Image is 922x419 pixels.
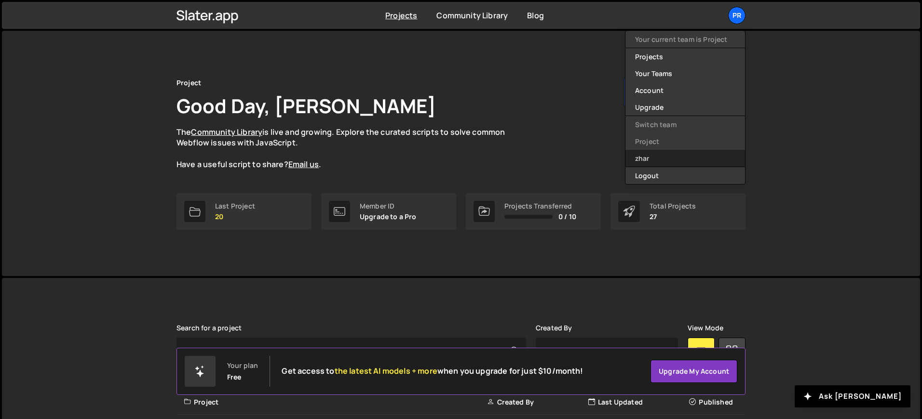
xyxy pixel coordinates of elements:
[191,127,262,137] a: Community Library
[536,324,572,332] label: Created By
[176,77,201,89] div: Project
[625,167,745,184] button: Logout
[215,213,255,221] p: 20
[625,65,745,82] a: Your Teams
[588,397,689,407] div: Last Updated
[288,159,319,170] a: Email us
[487,397,588,407] div: Created By
[227,373,242,381] div: Free
[436,10,508,21] a: Community Library
[504,202,576,210] div: Projects Transferred
[176,338,526,365] input: Type your project...
[650,213,696,221] p: 27
[795,385,910,407] button: Ask [PERSON_NAME]
[728,7,746,24] a: Pr
[176,193,312,230] a: Last Project 20
[625,48,745,65] a: Projects
[176,127,524,170] p: The is live and growing. Explore the curated scripts to solve common Webflow issues with JavaScri...
[282,367,583,376] h2: Get access to when you upgrade for just $10/month!
[689,397,740,407] div: Published
[184,397,487,407] div: Project
[527,10,544,21] a: Blog
[625,82,745,99] a: Account
[558,213,576,221] span: 0 / 10
[625,150,745,167] a: zhar
[215,202,255,210] div: Last Project
[650,202,696,210] div: Total Projects
[651,360,737,383] a: Upgrade my account
[360,213,417,221] p: Upgrade to a Pro
[335,366,437,376] span: the latest AI models + more
[625,99,745,116] a: Upgrade
[360,202,417,210] div: Member ID
[688,324,723,332] label: View Mode
[227,362,258,369] div: Your plan
[385,10,417,21] a: Projects
[176,92,436,119] h1: Good Day, [PERSON_NAME]
[176,324,242,332] label: Search for a project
